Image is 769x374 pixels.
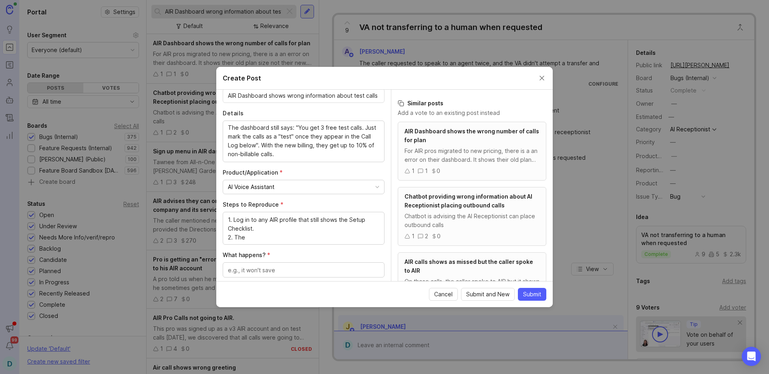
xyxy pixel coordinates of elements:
[398,122,546,181] a: AIR Dashboard shows the wrong number of calls for planFor AIR pros migrated to new pricing, there...
[412,167,415,175] div: 1
[405,193,532,209] span: Chatbot providing wrong information about AI Receptionist placing outbound calls
[398,252,546,311] a: AIR calls shows as missed but the caller spoke to AIROn these calls, the caller spoke to AIR but ...
[429,288,458,301] button: Cancel
[228,183,274,191] div: AI Voice Assistant
[742,347,761,366] div: Open Intercom Messenger
[405,147,540,164] div: For AIR pros migrated to new pricing, there is a an error on their dashboard. It shows their old ...
[223,169,283,176] span: Product/Application (required)
[437,232,441,241] div: 0
[398,109,546,117] p: Add a vote to an existing post instead
[223,109,384,117] label: Details
[405,258,533,274] span: AIR calls shows as missed but the caller spoke to AIR
[412,232,415,241] div: 1
[405,128,539,143] span: AIR Dashboard shows the wrong number of calls for plan
[523,290,541,298] span: Submit
[405,277,540,295] div: On these calls, the caller spoke to AIR but it shows on our system as missed. And doesn't show a ...
[461,288,515,301] button: Submit and New
[228,91,379,100] input: What's happening?
[405,212,540,229] div: Chatbot is advising the AI Receptionist can place outbound calls
[223,251,270,258] span: What happens? (required)
[537,74,546,82] button: Close create post modal
[466,290,509,298] span: Submit and New
[223,73,261,83] h2: Create Post
[518,288,546,301] button: Submit
[398,187,546,246] a: Chatbot providing wrong information about AI Receptionist placing outbound callsChatbot is advisi...
[425,232,428,241] div: 2
[398,99,546,107] h3: Similar posts
[437,167,440,175] div: 0
[425,167,428,175] div: 1
[434,290,453,298] span: Cancel
[223,201,284,208] span: Steps to Reproduce (required)
[228,123,379,159] textarea: The dashboard still says: "You get 3 free test calls. Just mark the calls as a "test" once they a...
